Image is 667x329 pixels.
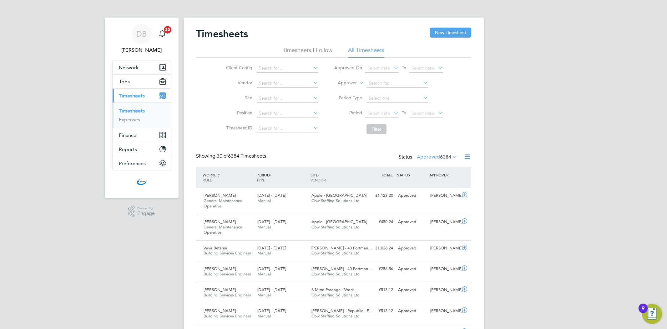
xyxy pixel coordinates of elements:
label: Site [224,95,252,101]
nav: Main navigation [105,18,179,198]
li: All Timesheets [348,46,384,58]
span: To [400,109,408,117]
div: Approved [396,285,428,295]
span: Building Services Engineer [204,250,251,256]
a: Timesheets [119,108,145,114]
label: Position [224,110,252,116]
div: [PERSON_NAME] [428,191,460,201]
span: VENDOR [311,177,326,182]
span: Preferences [119,160,146,166]
a: DB[PERSON_NAME] [112,24,171,54]
div: £256.56 [363,264,396,274]
span: General Maintenance Operative [204,224,242,235]
div: £1,123.20 [363,191,396,201]
span: Jobs [119,79,130,85]
span: Manual [257,271,271,277]
li: Timesheets I Follow [283,46,332,58]
span: 6384 [440,154,451,160]
input: Select one [366,94,428,103]
div: APPROVER [428,169,460,180]
span: Manual [257,313,271,319]
span: Select date [367,110,390,116]
span: Building Services Engineer [204,313,251,319]
span: [DATE] - [DATE] [257,245,286,251]
a: Go to home page [112,177,171,187]
label: Client Config [224,65,252,70]
div: 9 [642,308,644,316]
span: 30 of [217,153,228,159]
button: Network [113,60,171,74]
span: Apple - [GEOGRAPHIC_DATA] [311,193,367,198]
div: Approved [396,243,428,253]
span: Manual [257,250,271,256]
input: Search for... [257,79,318,88]
span: 6 Mitre Passage - Work… [311,287,358,292]
div: [PERSON_NAME] [428,306,460,316]
span: Engage [137,211,155,216]
span: [DATE] - [DATE] [257,266,286,271]
button: Open Resource Center, 9 new notifications [642,304,662,324]
span: [PERSON_NAME] - 40 Portman… [311,266,372,271]
span: Manual [257,292,271,298]
span: / [318,172,319,177]
button: Preferences [113,156,171,170]
input: Search for... [257,109,318,118]
div: Timesheets [113,102,171,128]
span: / [270,172,271,177]
div: [PERSON_NAME] [428,285,460,295]
div: Approved [396,264,428,274]
button: Jobs [113,75,171,88]
span: Cbw Staffing Solutions Ltd [311,198,360,203]
span: Timesheets [119,93,145,99]
span: To [400,64,408,72]
span: [DATE] - [DATE] [257,287,286,292]
div: [PERSON_NAME] [428,264,460,274]
div: PERIOD [255,169,309,185]
span: Vava Betama [204,245,227,251]
label: Timesheet ID [224,125,252,131]
span: DB [136,30,147,38]
label: Period Type [334,95,362,101]
div: Approved [396,306,428,316]
input: Search for... [366,79,428,88]
div: [PERSON_NAME] [428,243,460,253]
span: TOTAL [381,172,392,177]
span: TYPE [256,177,265,182]
span: Select date [412,110,434,116]
span: Cbw Staffing Solutions Ltd [311,313,360,319]
span: Cbw Staffing Solutions Ltd [311,250,360,256]
span: Network [119,65,139,70]
span: Manual [257,224,271,230]
h2: Timesheets [196,28,248,40]
span: 20 [164,26,171,34]
label: Approved On [334,65,362,70]
span: / [219,172,220,177]
span: [PERSON_NAME] [204,266,236,271]
span: Cbw Staffing Solutions Ltd [311,224,360,230]
label: Approver [329,80,357,86]
span: Daniel Barber [112,46,171,54]
span: [DATE] - [DATE] [257,219,286,224]
span: [PERSON_NAME] - Republic - E… [311,308,373,313]
div: £450.24 [363,217,396,227]
span: [PERSON_NAME] [204,193,236,198]
span: Building Services Engineer [204,292,251,298]
span: 6384 Timesheets [217,153,266,159]
div: SITE [309,169,363,185]
span: [PERSON_NAME] [204,219,236,224]
input: Search for... [257,94,318,103]
button: Filter [366,124,387,134]
span: Select date [412,65,434,71]
img: cbwstaffingsolutions-logo-retina.png [137,177,147,187]
div: £1,026.24 [363,243,396,253]
span: Powered by [137,206,155,211]
button: Finance [113,128,171,142]
span: Finance [119,132,136,138]
div: Showing [196,153,267,159]
button: New Timesheet [430,28,471,38]
button: Reports [113,142,171,156]
a: 20 [156,24,169,44]
span: ROLE [203,177,212,182]
div: WORKER [201,169,255,185]
span: Cbw Staffing Solutions Ltd [311,271,360,277]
